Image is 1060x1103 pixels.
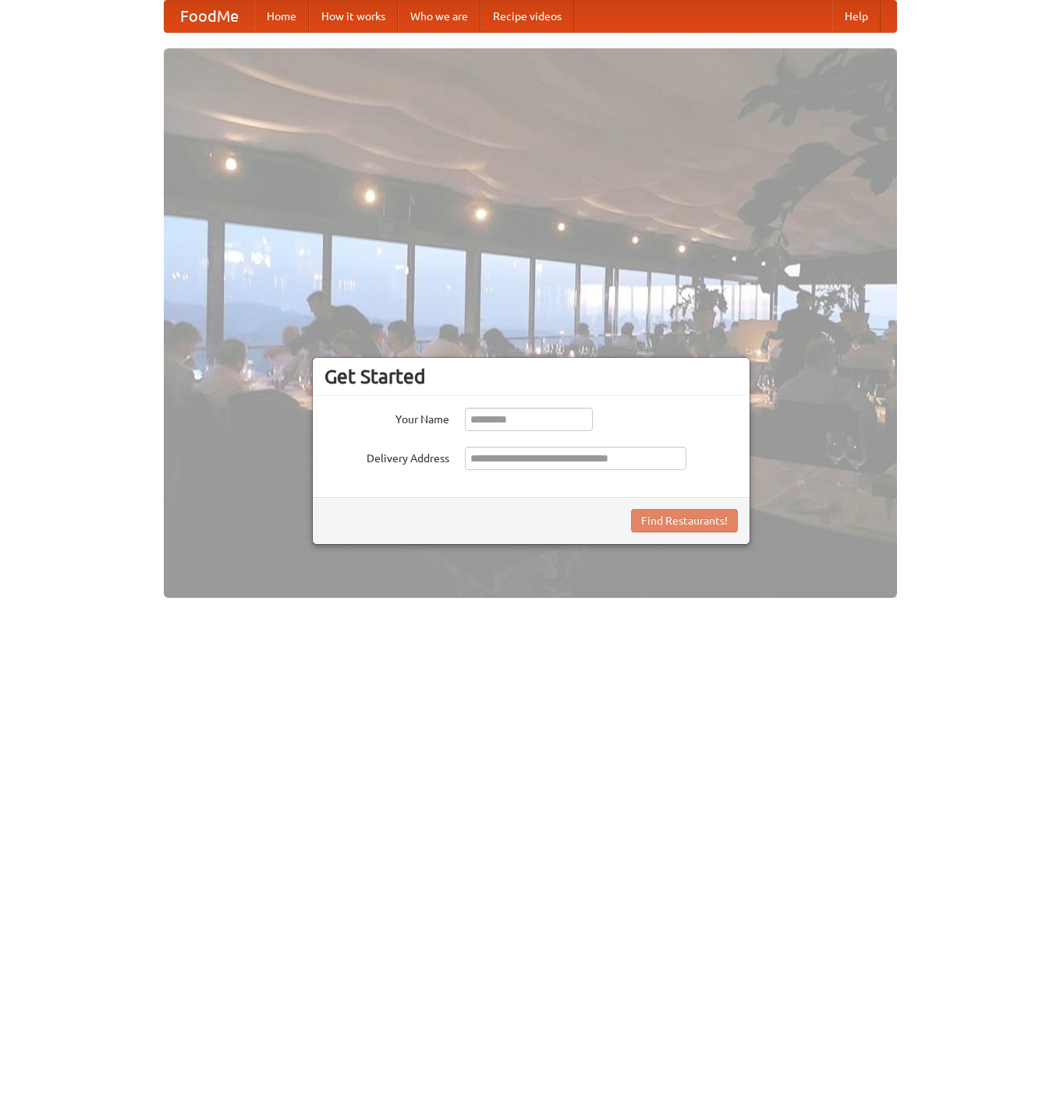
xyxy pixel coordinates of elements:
[324,447,449,466] label: Delivery Address
[324,365,738,388] h3: Get Started
[480,1,574,32] a: Recipe videos
[165,1,254,32] a: FoodMe
[832,1,881,32] a: Help
[324,408,449,427] label: Your Name
[254,1,309,32] a: Home
[398,1,480,32] a: Who we are
[631,509,738,532] button: Find Restaurants!
[309,1,398,32] a: How it works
